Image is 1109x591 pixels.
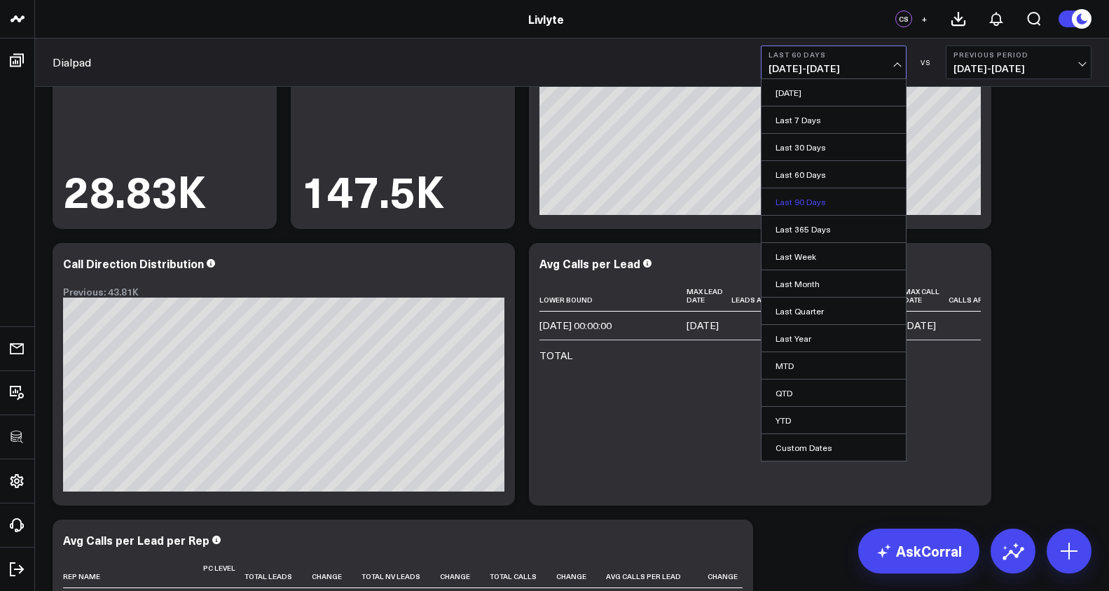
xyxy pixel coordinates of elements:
[858,529,979,573] a: AskCorral
[539,256,640,271] div: Avg Calls per Lead
[440,557,490,588] th: Change
[53,55,91,70] a: Dialpad
[953,50,1084,59] b: Previous Period
[761,46,907,79] button: Last 60 Days[DATE]-[DATE]
[687,319,719,333] div: [DATE]
[946,46,1091,79] button: Previous Period[DATE]-[DATE]
[769,63,899,74] span: [DATE] - [DATE]
[916,11,932,27] button: +
[606,557,701,588] th: Avg Calls Per Lead
[762,407,906,433] a: YTD
[63,256,204,271] div: Call Direction Distribution
[301,168,444,211] div: 147.5K
[63,557,203,588] th: Rep Name
[921,14,928,24] span: +
[539,280,680,312] th: Lower Bound
[762,161,906,188] a: Last 60 Days
[312,557,361,588] th: Change
[361,557,440,588] th: Total Nv Leads
[539,349,572,363] div: TOTAL
[63,532,209,548] div: Avg Calls per Lead per Rep
[244,557,312,588] th: Total Leads
[762,298,906,324] a: Last Quarter
[762,188,906,215] a: Last 90 Days
[490,557,556,588] th: Total Calls
[949,280,1026,312] th: Calls After Lb
[895,11,912,27] div: CS
[762,270,906,297] a: Last Month
[203,557,244,588] th: Pc Level
[556,557,606,588] th: Change
[762,243,906,270] a: Last Week
[904,280,949,312] th: Max Call Date
[762,134,906,160] a: Last 30 Days
[904,319,936,333] div: [DATE]
[731,280,809,312] th: Leads After Lb
[762,352,906,379] a: MTD
[762,79,906,106] a: [DATE]
[687,280,731,312] th: Max Lead Date
[539,319,612,333] div: [DATE] 00:00:00
[63,168,206,211] div: 28.83K
[769,50,899,59] b: Last 60 Days
[762,380,906,406] a: QTD
[701,557,746,588] th: Change
[762,216,906,242] a: Last 365 Days
[762,106,906,133] a: Last 7 Days
[953,63,1084,74] span: [DATE] - [DATE]
[762,325,906,352] a: Last Year
[762,434,906,461] a: Custom Dates
[63,286,504,298] div: Previous: 43.81K
[914,58,939,67] div: VS
[528,11,564,27] a: Livlyte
